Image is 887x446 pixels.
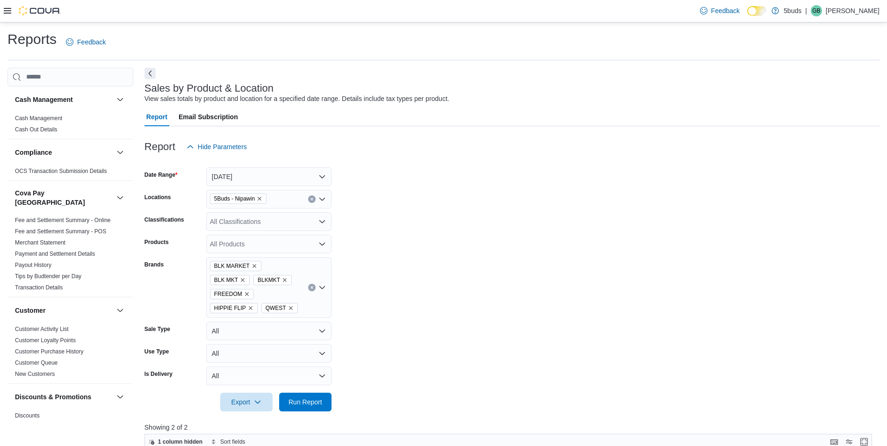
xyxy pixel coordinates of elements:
[240,277,245,283] button: Remove BLK MKT from selection in this group
[146,108,167,126] span: Report
[115,94,126,105] button: Cash Management
[15,148,113,157] button: Compliance
[115,192,126,203] button: Cova Pay [GEOGRAPHIC_DATA]
[696,1,743,20] a: Feedback
[206,167,332,186] button: [DATE]
[15,337,76,344] a: Customer Loyalty Points
[15,325,69,333] span: Customer Activity List
[62,33,109,51] a: Feedback
[183,137,251,156] button: Hide Parameters
[15,239,65,246] a: Merchant Statement
[244,291,250,297] button: Remove FREEDOM from selection in this group
[318,240,326,248] button: Open list of options
[226,393,267,411] span: Export
[15,95,113,104] button: Cash Management
[206,367,332,385] button: All
[253,275,292,285] span: BLKMKT
[318,218,326,225] button: Open list of options
[214,275,238,285] span: BLK MKT
[266,303,286,313] span: QWEST
[158,438,202,446] span: 1 column hidden
[15,168,107,174] a: OCS Transaction Submission Details
[784,5,801,16] p: 5buds
[15,250,95,258] span: Payment and Settlement Details
[7,30,57,49] h1: Reports
[7,324,133,383] div: Customer
[15,284,63,291] a: Transaction Details
[15,360,58,366] a: Customer Queue
[214,261,250,271] span: BLK MARKET
[15,306,113,315] button: Customer
[15,348,84,355] a: Customer Purchase History
[308,284,316,291] button: Clear input
[210,275,250,285] span: BLK MKT
[214,303,246,313] span: HIPPIE FLIP
[115,305,126,316] button: Customer
[15,148,52,157] h3: Compliance
[19,6,61,15] img: Cova
[144,261,164,268] label: Brands
[279,393,332,411] button: Run Report
[15,306,45,315] h3: Customer
[206,322,332,340] button: All
[144,94,449,104] div: View sales totals by product and location for a specified date range. Details include tax types p...
[15,188,113,207] button: Cova Pay [GEOGRAPHIC_DATA]
[15,412,40,419] a: Discounts
[15,326,69,332] a: Customer Activity List
[144,68,156,79] button: Next
[144,141,175,152] h3: Report
[214,194,255,203] span: 5Buds - Nipawin
[288,397,322,407] span: Run Report
[15,217,111,223] a: Fee and Settlement Summary - Online
[15,392,113,402] button: Discounts & Promotions
[220,393,273,411] button: Export
[826,5,880,16] p: [PERSON_NAME]
[144,423,880,432] p: Showing 2 of 2
[144,325,170,333] label: Sale Type
[812,5,820,16] span: GB
[15,251,95,257] a: Payment and Settlement Details
[318,195,326,203] button: Open list of options
[7,165,133,180] div: Compliance
[15,273,81,280] a: Tips by Budtender per Day
[282,277,288,283] button: Remove BLKMKT from selection in this group
[198,142,247,151] span: Hide Parameters
[252,263,257,269] button: Remove BLK MARKET from selection in this group
[15,126,58,133] a: Cash Out Details
[144,238,169,246] label: Products
[210,303,258,313] span: HIPPIE FLIP
[206,344,332,363] button: All
[805,5,807,16] p: |
[144,171,178,179] label: Date Range
[747,6,767,16] input: Dark Mode
[288,305,294,311] button: Remove QWEST from selection in this group
[318,284,326,291] button: Open list of options
[210,289,254,299] span: FREEDOM
[7,113,133,139] div: Cash Management
[144,83,274,94] h3: Sales by Product & Location
[15,167,107,175] span: OCS Transaction Submission Details
[210,194,267,204] span: 5Buds - Nipawin
[811,5,822,16] div: Gabe Brad
[15,228,106,235] a: Fee and Settlement Summary - POS
[258,275,280,285] span: BLKMKT
[15,115,62,122] a: Cash Management
[144,348,169,355] label: Use Type
[308,195,316,203] button: Clear input
[214,289,242,299] span: FREEDOM
[144,194,171,201] label: Locations
[220,438,245,446] span: Sort fields
[115,147,126,158] button: Compliance
[115,391,126,403] button: Discounts & Promotions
